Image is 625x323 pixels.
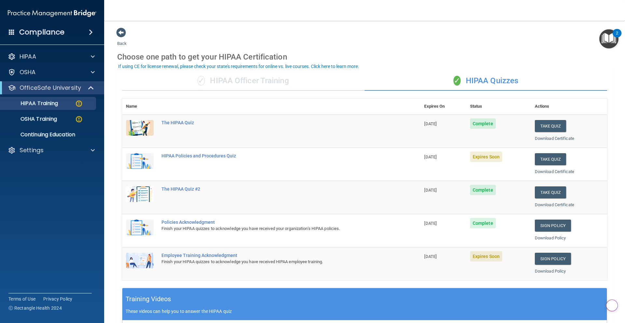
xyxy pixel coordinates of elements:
[531,99,607,114] th: Actions
[161,220,388,225] div: Policies Acknowledgment
[8,146,95,154] a: Settings
[535,269,566,274] a: Download Policy
[75,100,83,108] img: warning-circle.0cc9ac19.png
[535,202,574,207] a: Download Certificate
[4,116,57,122] p: OSHA Training
[535,153,566,165] button: Take Quiz
[4,131,93,138] p: Continuing Education
[535,220,571,232] a: Sign Policy
[161,253,388,258] div: Employee Training Acknowledgment
[126,309,604,314] p: These videos can help you to answer the HIPAA quiz
[470,152,502,162] span: Expires Soon
[470,185,496,195] span: Complete
[599,29,618,48] button: Open Resource Center, 2 new notifications
[8,68,95,76] a: OSHA
[122,99,158,114] th: Name
[19,28,64,37] h4: Compliance
[161,153,388,158] div: HIPAA Policies and Procedures Quiz
[20,146,44,154] p: Settings
[535,136,574,141] a: Download Certificate
[198,76,205,86] span: ✓
[470,251,502,262] span: Expires Soon
[424,155,437,159] span: [DATE]
[161,120,388,125] div: The HIPAA Quiz
[424,254,437,259] span: [DATE]
[117,47,612,66] div: Choose one path to get your HIPAA Certification
[8,296,35,302] a: Terms of Use
[8,53,95,61] a: HIPAA
[117,63,360,70] button: If using CE for license renewal, please check your state's requirements for online vs. live cours...
[424,121,437,126] span: [DATE]
[365,71,607,91] div: HIPAA Quizzes
[8,305,62,311] span: Ⓒ Rectangle Health 2024
[535,236,566,240] a: Download Policy
[117,33,127,46] a: Back
[118,64,359,69] div: If using CE for license renewal, please check your state's requirements for online vs. live cours...
[8,7,96,20] img: PMB logo
[535,120,566,132] button: Take Quiz
[43,296,73,302] a: Privacy Policy
[126,293,171,305] h5: Training Videos
[424,188,437,193] span: [DATE]
[20,68,36,76] p: OSHA
[616,33,618,42] div: 2
[75,115,83,123] img: warning-circle.0cc9ac19.png
[8,84,94,92] a: OfficeSafe University
[122,71,365,91] div: HIPAA Officer Training
[424,221,437,226] span: [DATE]
[535,186,566,198] button: Take Quiz
[420,99,466,114] th: Expires On
[20,53,36,61] p: HIPAA
[453,76,461,86] span: ✓
[161,258,388,266] div: Finish your HIPAA quizzes to acknowledge you have received HIPAA employee training.
[470,118,496,129] span: Complete
[535,253,571,265] a: Sign Policy
[161,225,388,233] div: Finish your HIPAA quizzes to acknowledge you have received your organization’s HIPAA policies.
[4,100,58,107] p: HIPAA Training
[466,99,531,114] th: Status
[470,218,496,228] span: Complete
[20,84,81,92] p: OfficeSafe University
[535,169,574,174] a: Download Certificate
[161,186,388,192] div: The HIPAA Quiz #2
